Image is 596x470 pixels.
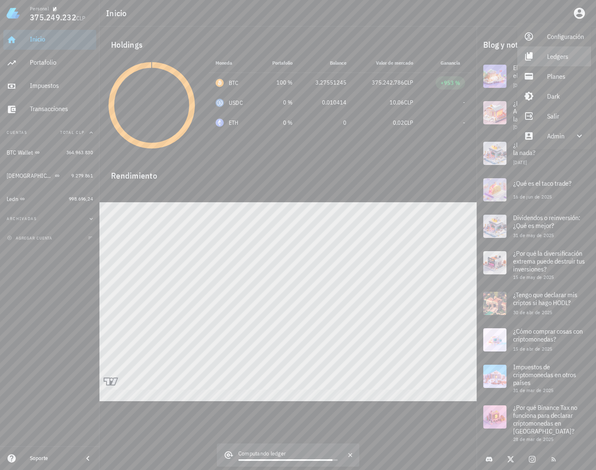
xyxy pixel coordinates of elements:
[547,48,584,65] div: Ledgers
[547,128,565,144] div: Admin
[104,31,472,58] div: Holdings
[3,166,96,186] a: [DEMOGRAPHIC_DATA] 9.279.861
[513,249,585,273] span: ¿Por qué la diversificación extrema puede destruir tus inversiones?
[5,234,56,242] button: agregar cuenta
[404,119,413,126] span: CLP
[9,235,52,241] span: agregar cuenta
[3,53,96,73] a: Portafolio
[513,403,577,436] span: ¿Por qué Binance Tax no funciona para declarar criptomonedas en [GEOGRAPHIC_DATA]?
[30,35,93,43] div: Inicio
[513,327,583,343] span: ¿Cómo comprar cosas con criptomonedas?
[513,179,572,187] span: ¿Qué es el taco trade?
[299,53,353,73] th: Balance
[463,99,465,106] span: -
[106,7,130,20] h1: Inicio
[76,15,86,22] span: CLP
[216,79,224,87] div: BTC-icon
[513,159,527,165] span: [DATE]
[513,232,554,238] span: 31 de may de 2025
[258,53,299,73] th: Portafolio
[513,82,527,88] span: [DATE]
[209,53,258,73] th: Moneda
[104,162,472,182] div: Rendimiento
[513,63,587,80] span: El presidente de la FED deja el cargo: ¿Qué se viene?
[513,291,577,307] span: ¿Tengo que declarar mis criptos si hago HODL?
[513,436,554,442] span: 28 de mar de 2025
[477,399,596,447] a: ¿Por qué Binance Tax no funciona para declarar criptomonedas en [GEOGRAPHIC_DATA]? 28 de mar de 2025
[306,119,346,127] div: 0
[7,196,18,203] div: Ledn
[229,99,243,107] div: USDC
[30,58,93,66] div: Portafolio
[513,99,585,123] span: ¿El “One Big Beautiful Bill Act” beneficiará a Bitcoin a largo plazo?
[265,78,293,87] div: 100 %
[513,194,552,200] span: 16 de jun de 2025
[477,245,596,285] a: ¿Por qué la diversificación extrema puede destruir tus inversiones? 15 de may de 2025
[513,274,554,280] span: 15 de may de 2025
[463,119,465,126] span: -
[513,387,554,393] span: 31 de mar de 2025
[30,5,49,12] div: Personal
[517,126,591,146] div: Admin
[216,119,224,127] div: ETH-icon
[547,108,584,124] div: Salir
[547,88,584,104] div: Dark
[353,53,420,73] th: Valor de mercado
[229,119,239,127] div: ETH
[30,12,76,23] span: 375.249.232
[69,196,93,202] span: 998.696,24
[3,209,96,229] button: Archivadas
[404,99,413,106] span: CLP
[3,76,96,96] a: Impuestos
[71,172,93,179] span: 9.279.861
[30,455,76,462] div: Soporte
[238,449,338,459] div: Computando ledger
[393,119,404,126] span: 0,02
[513,141,588,157] span: ¿Los bancos crean dinero de la nada?
[7,7,20,20] img: LedgiFi
[513,213,580,230] span: Dividendos o reinversión: ¿Qué es mejor?
[513,346,552,352] span: 15 de abr de 2025
[477,285,596,322] a: ¿Tengo que declarar mis criptos si hago HODL? 30 de abr de 2025
[477,208,596,245] a: Dividendos o reinversión: ¿Qué es mejor? 31 de may de 2025
[513,309,552,315] span: 30 de abr de 2025
[441,60,465,66] span: Ganancia
[477,172,596,208] a: ¿Qué es el taco trade? 16 de jun de 2025
[229,79,239,87] div: BTC
[513,124,527,130] span: [DATE]
[3,123,96,143] button: CuentasTotal CLP
[477,322,596,358] a: ¿Cómo comprar cosas con criptomonedas? 15 de abr de 2025
[513,363,576,387] span: Impuestos de criptomonedas en otros países
[30,105,93,113] div: Transacciones
[66,149,93,155] span: 364.963.830
[60,130,85,135] span: Total CLP
[404,79,413,86] span: CLP
[216,99,224,107] div: USDC-icon
[306,98,346,107] div: 0,010414
[441,79,460,87] div: +953 %
[3,99,96,119] a: Transacciones
[390,99,404,106] span: 10,06
[477,135,596,172] a: ¿Los bancos crean dinero de la nada? [DATE]
[3,189,96,209] a: Ledn 998.696,24
[306,78,346,87] div: 3,27551245
[265,98,293,107] div: 0 %
[104,378,118,385] a: Charting by TradingView
[7,172,53,179] div: [DEMOGRAPHIC_DATA]
[30,82,93,90] div: Impuestos
[3,30,96,50] a: Inicio
[547,68,584,85] div: Planes
[265,119,293,127] div: 0 %
[7,149,33,156] div: BTC Wallet
[547,28,584,45] div: Configuración
[3,143,96,162] a: BTC Wallet 364.963.830
[372,79,404,86] span: 375.242.786
[477,358,596,399] a: Impuestos de criptomonedas en otros países 31 de mar de 2025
